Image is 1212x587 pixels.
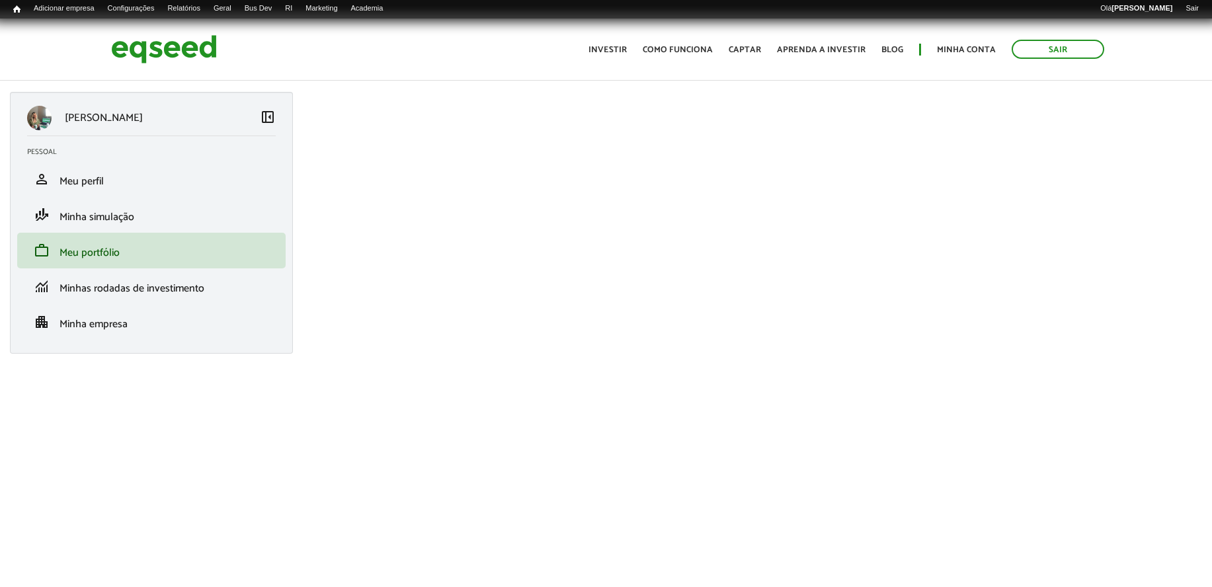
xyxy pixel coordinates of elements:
span: monitoring [34,278,50,294]
a: Blog [881,46,903,54]
a: Olá[PERSON_NAME] [1094,3,1179,14]
a: apartmentMinha empresa [27,314,276,330]
span: Meu perfil [60,173,104,190]
a: Sair [1179,3,1205,14]
span: Início [13,5,20,14]
li: Meu perfil [17,161,286,197]
span: apartment [34,314,50,330]
li: Meu portfólio [17,233,286,268]
a: workMeu portfólio [27,243,276,258]
a: Configurações [101,3,161,14]
a: monitoringMinhas rodadas de investimento [27,278,276,294]
a: Como funciona [643,46,713,54]
li: Minhas rodadas de investimento [17,268,286,304]
a: personMeu perfil [27,171,276,187]
a: Investir [588,46,627,54]
a: finance_modeMinha simulação [27,207,276,223]
h2: Pessoal [27,148,286,156]
a: Geral [207,3,238,14]
a: RI [278,3,299,14]
li: Minha simulação [17,197,286,233]
a: Academia [344,3,390,14]
a: Bus Dev [238,3,279,14]
span: Minha empresa [60,315,128,333]
li: Minha empresa [17,304,286,340]
span: Meu portfólio [60,244,120,262]
span: Minha simulação [60,208,134,226]
a: Sair [1012,40,1104,59]
span: finance_mode [34,207,50,223]
span: Minhas rodadas de investimento [60,280,204,297]
span: left_panel_close [260,109,276,125]
a: Aprenda a investir [777,46,866,54]
img: EqSeed [111,32,217,67]
a: Minha conta [937,46,996,54]
span: person [34,171,50,187]
a: Colapsar menu [260,109,276,128]
a: Relatórios [161,3,206,14]
a: Adicionar empresa [27,3,101,14]
span: work [34,243,50,258]
a: Marketing [299,3,344,14]
p: [PERSON_NAME] [65,112,143,124]
a: Início [7,3,27,16]
strong: [PERSON_NAME] [1111,4,1172,12]
a: Captar [729,46,761,54]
